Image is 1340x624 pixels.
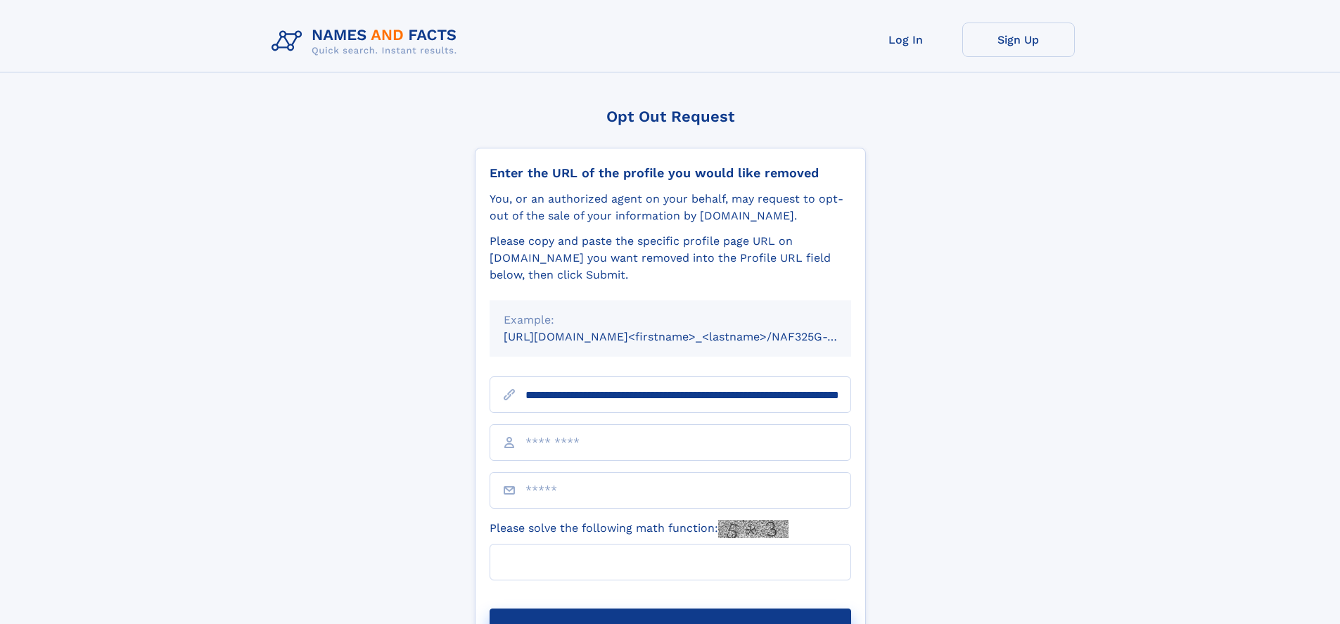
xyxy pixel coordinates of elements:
[962,23,1075,57] a: Sign Up
[490,520,789,538] label: Please solve the following math function:
[266,23,468,61] img: Logo Names and Facts
[504,330,878,343] small: [URL][DOMAIN_NAME]<firstname>_<lastname>/NAF325G-xxxxxxxx
[504,312,837,329] div: Example:
[490,165,851,181] div: Enter the URL of the profile you would like removed
[490,191,851,224] div: You, or an authorized agent on your behalf, may request to opt-out of the sale of your informatio...
[490,233,851,284] div: Please copy and paste the specific profile page URL on [DOMAIN_NAME] you want removed into the Pr...
[850,23,962,57] a: Log In
[475,108,866,125] div: Opt Out Request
